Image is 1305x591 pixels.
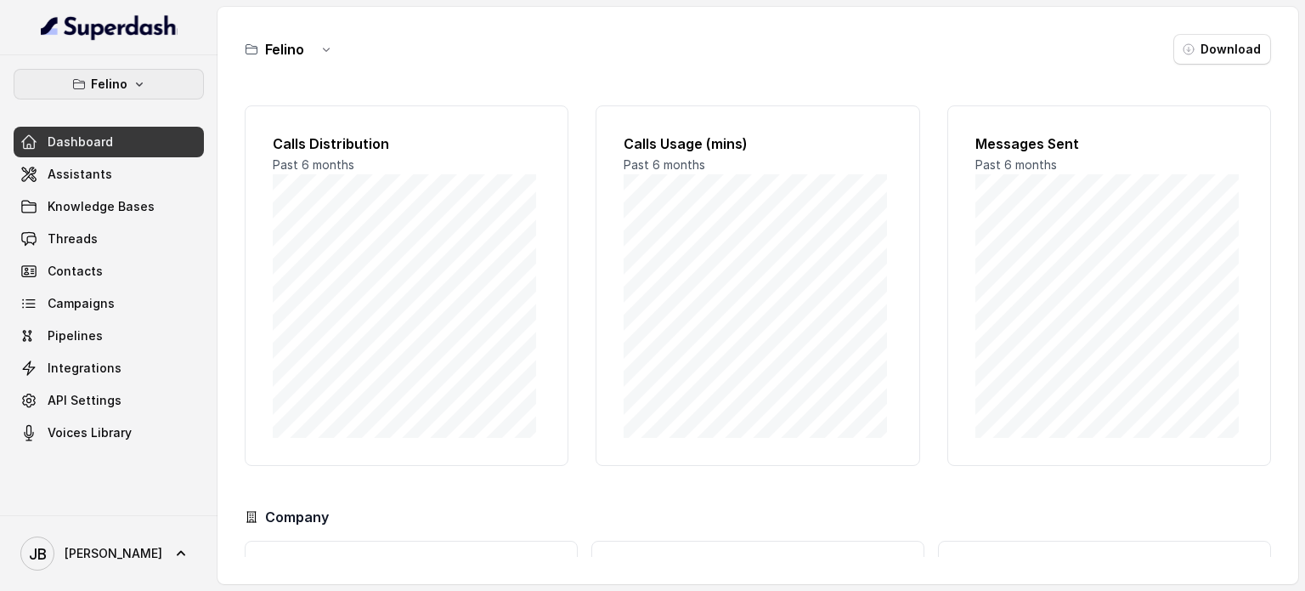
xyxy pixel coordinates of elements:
[265,507,329,527] h3: Company
[14,385,204,416] a: API Settings
[624,157,705,172] span: Past 6 months
[91,74,127,94] p: Felino
[48,166,112,183] span: Assistants
[14,288,204,319] a: Campaigns
[14,159,204,190] a: Assistants
[952,555,1257,576] h3: Workspaces
[65,545,162,562] span: [PERSON_NAME]
[975,157,1057,172] span: Past 6 months
[14,530,204,577] a: [PERSON_NAME]
[1173,34,1271,65] button: Download
[48,263,103,280] span: Contacts
[14,191,204,222] a: Knowledge Bases
[14,127,204,157] a: Dashboard
[29,545,47,563] text: JB
[41,14,178,41] img: light.svg
[14,353,204,384] a: Integrations
[259,555,563,576] h3: Calls
[265,39,304,60] h3: Felino
[606,555,910,576] h3: Messages
[273,134,540,154] h2: Calls Distribution
[48,134,113,151] span: Dashboard
[48,360,121,377] span: Integrations
[14,418,204,448] a: Voices Library
[48,327,103,344] span: Pipelines
[48,392,121,409] span: API Settings
[975,134,1243,154] h2: Messages Sent
[14,224,204,254] a: Threads
[48,295,115,312] span: Campaigns
[273,157,354,172] span: Past 6 months
[14,69,204,99] button: Felino
[48,230,98,247] span: Threads
[14,321,204,351] a: Pipelines
[48,424,132,441] span: Voices Library
[48,198,155,215] span: Knowledge Bases
[624,134,891,154] h2: Calls Usage (mins)
[14,256,204,287] a: Contacts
